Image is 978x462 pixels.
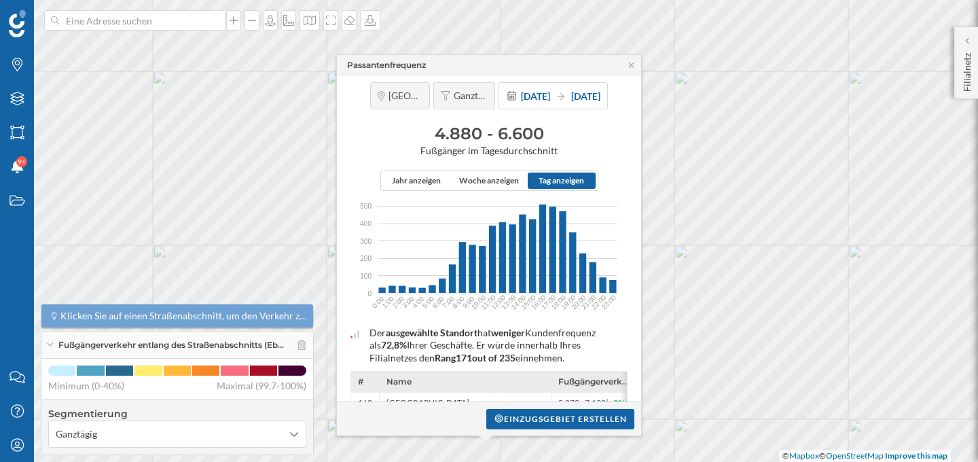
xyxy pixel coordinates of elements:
[381,295,396,310] text: 1:00
[350,330,359,338] img: intelligent_assistant_bucket_0.svg
[391,295,405,310] text: 2:00
[371,295,386,310] text: 0:00
[470,294,488,311] text: 10:00
[369,327,386,338] span: Der
[358,397,372,408] span: 168
[360,219,372,229] span: 400
[60,309,312,323] span: Klicken Sie auf einen Straßenabschnitt, um den Verkehr zu analysieren
[560,294,577,311] text: 19:00
[18,155,26,168] span: 9+
[29,10,77,22] span: Support
[421,295,436,310] text: 5:00
[347,59,426,71] div: Passantenfrequenz
[490,294,507,311] text: 12:00
[392,175,441,187] span: Jahr anzeigen
[411,295,426,310] text: 4:00
[386,397,469,408] span: [GEOGRAPHIC_DATA]
[344,145,634,157] span: Fußgänger im Tagesdurchschnitt
[491,327,525,338] span: weniger
[388,90,422,102] span: [GEOGRAPHIC_DATA], Stadt
[500,294,518,311] text: 13:00
[369,327,596,351] span: Kundenfrequenz als
[461,295,476,310] text: 9:00
[558,376,630,387] span: Fußgängerverkehr entlang des Straßenabschnitts
[431,295,446,310] text: 6:00
[454,90,488,102] span: Ganztägig
[789,450,819,461] a: Mapbox
[435,352,456,363] span: Rang
[386,327,477,338] span: ausgewählte Standort
[48,379,124,393] span: Minimum (0-40%)
[360,201,372,211] span: 500
[571,90,600,102] span: [DATE]
[9,10,26,37] img: Geoblink Logo
[369,339,581,363] span: Ihrer Geschäfte. Er würde innerhalb Ihres Filialnetzes den
[367,288,372,298] span: 0
[56,427,97,441] span: Ganztägig
[606,397,628,408] span: (+8%)
[48,407,306,421] h4: Segmentierung
[456,352,472,363] span: 171
[344,123,634,145] h3: 4.880 - 6.600
[779,450,951,462] div: © ©
[510,294,528,311] text: 14:00
[451,295,466,310] text: 8:00
[600,294,618,311] text: 23:00
[960,48,974,92] p: Filialnetz
[540,294,558,311] text: 17:00
[401,295,416,310] text: 3:00
[570,294,587,311] text: 20:00
[515,352,564,363] span: einnehmen.
[530,294,547,311] text: 16:00
[826,450,884,461] a: OpenStreetMap
[499,352,515,363] span: 235
[217,379,306,393] span: Maximal (99,7-100%)
[550,294,568,311] text: 18:00
[539,175,584,187] span: Tag anzeigen
[381,339,407,351] span: 72,8%
[360,236,372,246] span: 300
[386,376,412,387] span: Name
[472,352,497,363] span: out of
[360,271,372,281] span: 100
[558,397,628,408] span: 5.270 - 7.130
[459,175,519,187] span: Woche anzeigen
[441,295,456,310] text: 7:00
[360,253,372,264] span: 200
[58,339,284,351] span: Fußgängerverkehr entlang des Straßenabschnitts (Eb…
[885,450,947,461] a: Improve this map
[580,294,598,311] text: 21:00
[521,90,550,102] span: [DATE]
[479,294,497,311] text: 11:00
[477,327,491,338] span: hat
[520,294,537,311] text: 15:00
[590,294,608,311] text: 22:00
[358,376,364,387] span: #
